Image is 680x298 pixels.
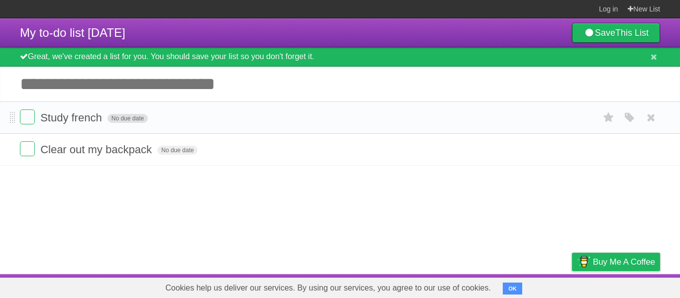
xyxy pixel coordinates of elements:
span: My to-do list [DATE] [20,26,125,39]
span: Cookies help us deliver our services. By using our services, you agree to our use of cookies. [155,278,501,298]
label: Star task [599,109,618,126]
a: Suggest a feature [597,277,660,296]
span: Buy me a coffee [593,253,655,271]
a: Buy me a coffee [572,253,660,271]
span: Study french [40,111,105,124]
img: Buy me a coffee [577,253,590,270]
a: SaveThis List [572,23,660,43]
span: No due date [108,114,148,123]
span: Clear out my backpack [40,143,154,156]
a: Developers [472,277,513,296]
a: Terms [525,277,547,296]
b: This List [615,28,649,38]
label: Done [20,141,35,156]
label: Done [20,109,35,124]
a: Privacy [559,277,585,296]
span: No due date [157,146,198,155]
button: OK [503,283,522,295]
a: About [440,277,460,296]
